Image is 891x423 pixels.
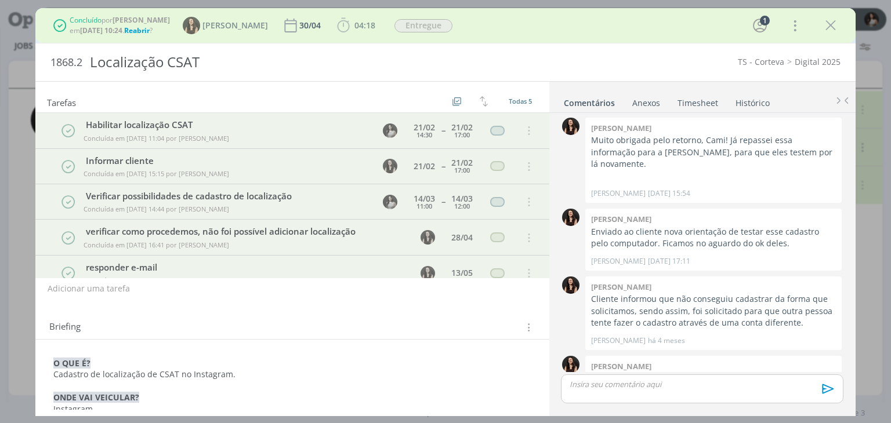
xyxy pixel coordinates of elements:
[591,188,646,199] p: [PERSON_NAME]
[299,21,323,30] div: 30/04
[591,336,646,346] p: [PERSON_NAME]
[454,167,470,173] div: 17:00
[591,134,836,170] p: Muito obrigada pelo retorno, Cami! Já repassei essa informação para a [PERSON_NAME], para que ele...
[414,123,435,132] div: 21/02
[414,162,435,170] div: 21/02
[84,134,229,143] span: Concluída em [DATE] 11:04 por [PERSON_NAME]
[648,256,690,267] span: [DATE] 17:11
[451,234,473,242] div: 28/04
[480,96,488,107] img: arrow-down-up.svg
[113,15,170,25] b: [PERSON_NAME]
[648,336,685,346] span: há 4 meses
[84,169,229,178] span: Concluída em [DATE] 15:15 por [PERSON_NAME]
[591,293,836,329] p: Cliente informou que não conseguiu cadastrar da forma que solicitamos, sendo assim, foi solicitad...
[414,195,435,203] div: 14/03
[454,203,470,209] div: 12:00
[562,209,579,226] img: I
[81,154,372,167] div: Informar cliente
[451,123,473,132] div: 21/02
[451,269,473,277] div: 13/05
[562,118,579,135] img: I
[441,126,445,134] span: --
[591,256,646,267] p: [PERSON_NAME]
[47,94,76,108] span: Tarefas
[70,15,102,25] span: Concluído
[53,369,531,380] p: Cadastro de localização de CSAT no Instagram.
[53,358,90,369] strong: O QUE É?
[81,225,410,238] div: verificar como procedemos, não foi possível adicionar localização
[648,188,690,199] span: [DATE] 15:54
[81,261,410,274] div: responder e-mail
[738,56,784,67] a: TS - Corteva
[49,320,81,335] span: Briefing
[632,97,660,109] div: Anexos
[416,203,432,209] div: 11:00
[562,356,579,373] img: I
[84,276,229,285] span: Concluída em [DATE] 16:21 por [PERSON_NAME]
[53,403,531,415] p: Instagram.
[591,226,836,250] p: Enviado ao cliente nova orientação de testar esse cadastro pelo computador. Ficamos no aguardo do...
[441,162,445,170] span: --
[81,189,372,203] div: Verificar possibilidades de cadastro de localização
[85,48,506,76] div: Localização CSAT
[454,132,470,138] div: 17:00
[80,25,122,35] b: [DATE] 10:24
[562,276,579,294] img: I
[416,132,432,138] div: 14:30
[35,8,855,416] div: dialog
[84,240,229,249] span: Concluída em [DATE] 16:41 por [PERSON_NAME]
[591,123,651,133] b: [PERSON_NAME]
[70,15,170,36] div: por em . ?
[451,195,473,203] div: 14/03
[760,16,770,25] div: 1
[795,56,841,67] a: Digital 2025
[50,56,82,69] span: 1868.2
[53,392,139,403] strong: ONDE VAI VEICULAR?
[81,118,372,132] div: Habilitar localização CSAT
[509,97,532,105] span: Todas 5
[591,282,651,292] b: [PERSON_NAME]
[124,25,150,35] span: Reabrir
[751,16,769,35] button: 1
[441,198,445,206] span: --
[563,92,615,109] a: Comentários
[735,92,770,109] a: Histórico
[591,214,651,224] b: [PERSON_NAME]
[591,361,651,371] b: [PERSON_NAME]
[47,278,131,299] button: Adicionar uma tarefa
[451,159,473,167] div: 21/02
[677,92,719,109] a: Timesheet
[84,205,229,213] span: Concluída em [DATE] 14:44 por [PERSON_NAME]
